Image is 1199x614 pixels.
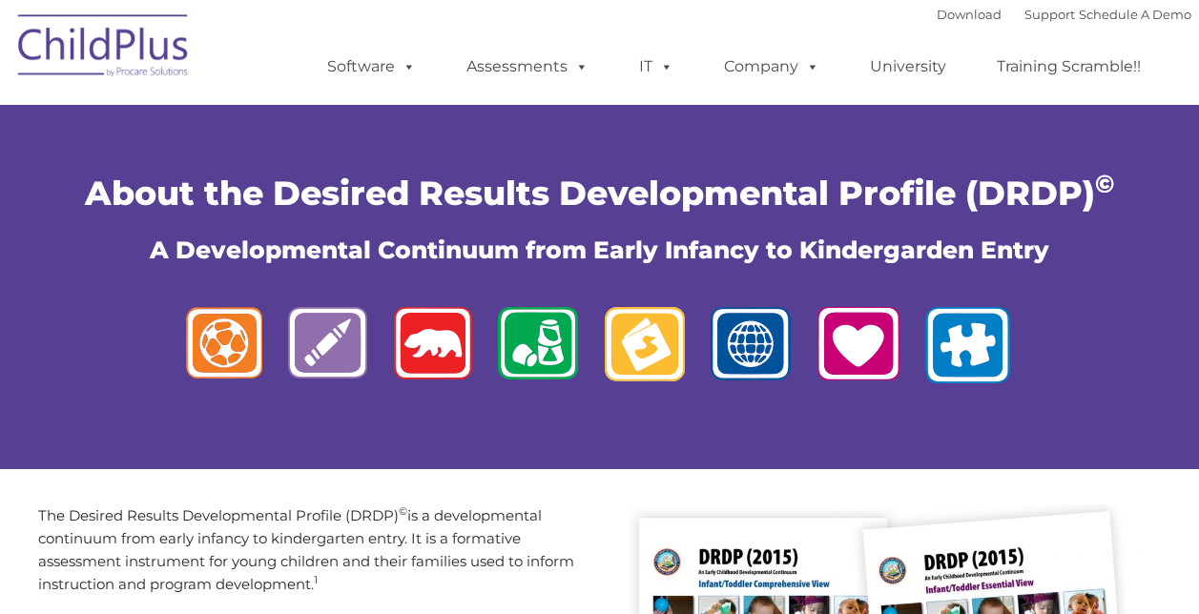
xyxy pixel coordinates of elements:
[447,48,608,86] a: Assessments
[978,48,1160,86] a: Training Scramble!!
[308,48,435,86] a: Software
[851,48,965,86] a: University
[314,573,318,586] sup: 1
[937,7,1002,22] a: Download
[1024,7,1075,22] a: Support
[1079,7,1191,22] a: Schedule A Demo
[171,296,1029,402] img: logos
[705,48,838,86] a: Company
[38,504,586,596] p: The Desired Results Developmental Profile (DRDP) is a developmental continuum from early infancy ...
[85,173,1114,214] span: About the Desired Results Developmental Profile (DRDP)
[620,48,693,86] a: IT
[399,504,407,518] sup: ©
[1095,169,1114,199] sup: ©
[150,235,1049,264] span: A Developmental Continuum from Early Infancy to Kindergarden Entry
[937,7,1191,22] font: |
[9,1,199,96] img: ChildPlus by Procare Solutions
